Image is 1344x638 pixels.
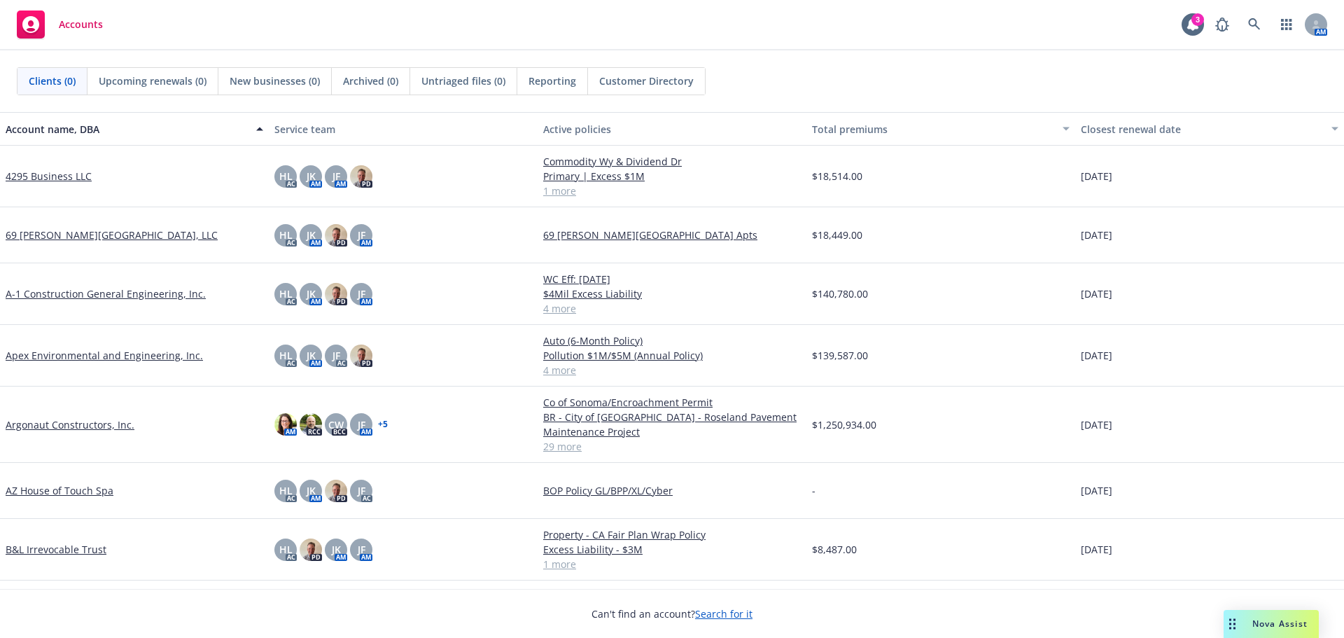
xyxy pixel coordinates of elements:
[812,542,857,557] span: $8,487.00
[1224,610,1241,638] div: Drag to move
[543,363,801,377] a: 4 more
[358,483,365,498] span: JF
[1208,11,1236,39] a: Report a Bug
[378,420,388,429] a: + 5
[543,272,801,286] a: WC Eff: [DATE]
[812,417,876,432] span: $1,250,934.00
[1081,228,1112,242] span: [DATE]
[343,74,398,88] span: Archived (0)
[543,154,801,169] a: Commodity Wy & Dividend Dr
[328,417,344,432] span: CW
[300,413,322,436] img: photo
[591,606,752,621] span: Can't find an account?
[1273,11,1301,39] a: Switch app
[269,112,538,146] button: Service team
[812,483,815,498] span: -
[274,122,532,137] div: Service team
[812,286,868,301] span: $140,780.00
[543,122,801,137] div: Active policies
[1224,610,1319,638] button: Nova Assist
[6,348,203,363] a: Apex Environmental and Engineering, Inc.
[812,122,1054,137] div: Total premiums
[806,112,1075,146] button: Total premiums
[6,483,113,498] a: AZ House of Touch Spa
[279,286,293,301] span: HL
[543,301,801,316] a: 4 more
[1081,348,1112,363] span: [DATE]
[1240,11,1268,39] a: Search
[543,286,801,301] a: $4Mil Excess Liability
[543,395,801,410] a: Co of Sonoma/Encroachment Permit
[695,607,752,620] a: Search for it
[325,480,347,502] img: photo
[812,348,868,363] span: $139,587.00
[332,169,340,183] span: JF
[6,169,92,183] a: 4295 Business LLC
[1252,618,1308,630] span: Nova Assist
[543,542,801,557] a: Excess Liability - $3M
[812,169,862,183] span: $18,514.00
[543,333,801,348] a: Auto (6-Month Policy)
[1081,542,1112,557] span: [DATE]
[1081,483,1112,498] span: [DATE]
[6,228,218,242] a: 69 [PERSON_NAME][GEOGRAPHIC_DATA], LLC
[543,527,801,542] a: Property - CA Fair Plan Wrap Policy
[307,169,316,183] span: JK
[543,483,801,498] a: BOP Policy GL/BPP/XL/Cyber
[279,228,293,242] span: HL
[279,542,293,557] span: HL
[325,283,347,305] img: photo
[599,74,694,88] span: Customer Directory
[1075,112,1344,146] button: Closest renewal date
[1081,169,1112,183] span: [DATE]
[29,74,76,88] span: Clients (0)
[6,286,206,301] a: A-1 Construction General Engineering, Inc.
[274,413,297,436] img: photo
[1081,286,1112,301] span: [DATE]
[307,348,316,363] span: JK
[11,5,108,44] a: Accounts
[1081,122,1323,137] div: Closest renewal date
[812,228,862,242] span: $18,449.00
[543,557,801,571] a: 1 more
[543,348,801,363] a: Pollution $1M/$5M (Annual Policy)
[358,228,365,242] span: JF
[1081,417,1112,432] span: [DATE]
[59,19,103,30] span: Accounts
[332,542,341,557] span: JK
[279,348,293,363] span: HL
[279,483,293,498] span: HL
[528,74,576,88] span: Reporting
[358,542,365,557] span: JF
[538,112,806,146] button: Active policies
[543,169,801,183] a: Primary | Excess $1M
[421,74,505,88] span: Untriaged files (0)
[230,74,320,88] span: New businesses (0)
[325,224,347,247] img: photo
[543,228,801,242] a: 69 [PERSON_NAME][GEOGRAPHIC_DATA] Apts
[332,348,340,363] span: JF
[300,539,322,561] img: photo
[99,74,206,88] span: Upcoming renewals (0)
[6,417,134,432] a: Argonaut Constructors, Inc.
[543,439,801,454] a: 29 more
[543,410,801,439] a: BR - City of [GEOGRAPHIC_DATA] - Roseland Pavement Maintenance Project
[350,345,372,367] img: photo
[279,169,293,183] span: HL
[358,286,365,301] span: JF
[6,122,248,137] div: Account name, DBA
[543,183,801,198] a: 1 more
[358,417,365,432] span: JF
[350,165,372,188] img: photo
[307,228,316,242] span: JK
[1191,13,1204,26] div: 3
[6,542,106,557] a: B&L Irrevocable Trust
[307,483,316,498] span: JK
